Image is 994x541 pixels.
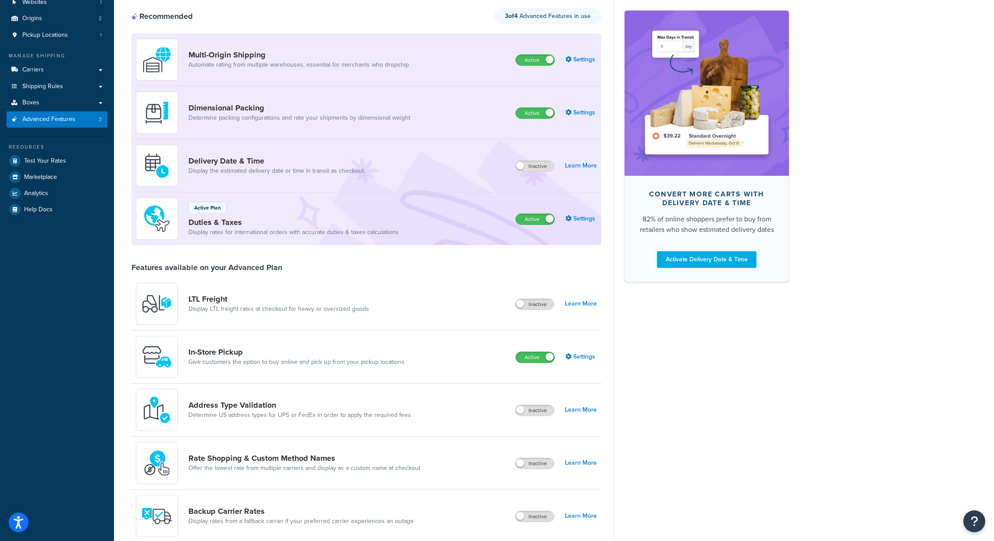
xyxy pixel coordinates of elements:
[639,214,775,235] div: 82% of online shoppers prefer to buy from retailers who show estimated delivery dates
[142,395,172,425] img: kIG8fy0lQAAAABJRU5ErkJggg==
[515,511,554,522] label: Inactive
[516,108,554,118] label: Active
[515,299,554,310] label: Inactive
[24,190,48,197] span: Analytics
[657,251,756,267] a: Activate Delivery Date & Time
[565,160,597,172] a: Learn More
[188,228,399,237] a: Display rates for international orders with accurate duties & taxes calculations
[7,27,107,43] a: Pickup Locations1
[188,103,410,113] a: Dimensional Packing
[7,27,107,43] li: Pickup Locations
[188,453,420,463] a: Rate Shopping & Custom Method Names
[565,298,597,310] a: Learn More
[7,78,107,95] a: Shipping Rules
[516,352,554,363] label: Active
[142,150,172,181] img: gfkeb5ejjkALwAAAABJRU5ErkJggg==
[565,53,597,66] a: Settings
[7,169,107,185] a: Marketplace
[131,11,193,21] div: Recommended
[22,15,42,22] span: Origins
[188,167,365,175] a: Display the estimated delivery date or time in transit as checkout.
[565,213,597,225] a: Settings
[131,263,282,272] div: Features available on your Advanced Plan
[142,97,172,128] img: DTVBYsAAAAAASUVORK5CYII=
[142,448,172,478] img: icon-duo-feat-rate-shopping-ecdd8bed.png
[188,347,405,357] a: In-Store Pickup
[515,405,554,416] label: Inactive
[188,114,410,122] a: Determine packing configurations and rate your shipments by dimensional weight
[565,510,597,522] a: Learn More
[188,217,399,227] a: Duties & Taxes
[22,83,63,90] span: Shipping Rules
[7,111,107,128] a: Advanced Features3
[188,411,411,420] a: Determine US address types for UPS or FedEx in order to apply the required fees
[7,143,107,151] div: Resources
[515,458,554,469] label: Inactive
[565,457,597,469] a: Learn More
[7,52,107,60] div: Manage Shipping
[516,214,554,224] label: Active
[99,116,102,123] span: 3
[24,174,57,181] span: Marketplace
[565,107,597,119] a: Settings
[188,294,369,304] a: LTL Freight
[7,95,107,111] a: Boxes
[188,305,369,313] a: Display LTL freight rates at checkout for heavy or oversized goods
[515,161,554,171] label: Inactive
[22,66,44,74] span: Carriers
[22,99,39,107] span: Boxes
[565,404,597,416] a: Learn More
[142,342,172,372] img: wfgcfpwTIucLEAAAAASUVORK5CYII=
[963,510,985,532] button: Open Resource Center
[142,501,172,531] img: icon-duo-feat-backup-carrier-4420b188.png
[516,55,554,65] label: Active
[142,44,172,75] img: WatD5o0RtDAAAAAElFTkSuQmCC
[505,11,518,21] strong: 3 of 4
[505,11,591,21] span: Advanced Features in use
[188,358,405,367] a: Give customers the option to buy online and pick up from your pickup locations
[142,203,172,234] img: icon-duo-feat-landed-cost-7136b061.png
[188,400,411,410] a: Address Type Validation
[188,464,420,473] a: Offer the lowest rate from multiple carriers and display as a custom name at checkout
[188,156,365,166] a: Delivery Date & Time
[188,517,414,526] a: Display rates from a fallback carrier if your preferred carrier experiences an outage
[7,185,107,201] a: Analytics
[99,15,102,22] span: 2
[24,157,66,165] span: Test Your Rates
[22,116,75,123] span: Advanced Features
[7,11,107,27] a: Origins2
[638,24,776,162] img: feature-image-ddt-36eae7f7280da8017bfb280eaccd9c446f90b1fe08728e4019434db127062ab4.png
[188,61,409,69] a: Automate rating from multiple warehouses, essential for merchants who dropship
[7,202,107,217] a: Help Docs
[100,32,102,39] span: 1
[194,204,221,212] p: Active Plan
[565,351,597,363] a: Settings
[7,11,107,27] li: Origins
[7,62,107,78] a: Carriers
[7,153,107,169] a: Test Your Rates
[7,111,107,128] li: Advanced Features
[22,32,68,39] span: Pickup Locations
[24,206,53,214] span: Help Docs
[639,189,775,207] div: Convert more carts with delivery date & time
[188,506,414,516] a: Backup Carrier Rates
[188,50,409,60] a: Multi-Origin Shipping
[142,288,172,319] img: y79ZsPf0fXUFUhFXDzUgf+ktZg5F2+ohG75+v3d2s1D9TjoU8PiyCIluIjV41seZevKCRuEjTPPOKHJsQcmKCXGdfprl3L4q7...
